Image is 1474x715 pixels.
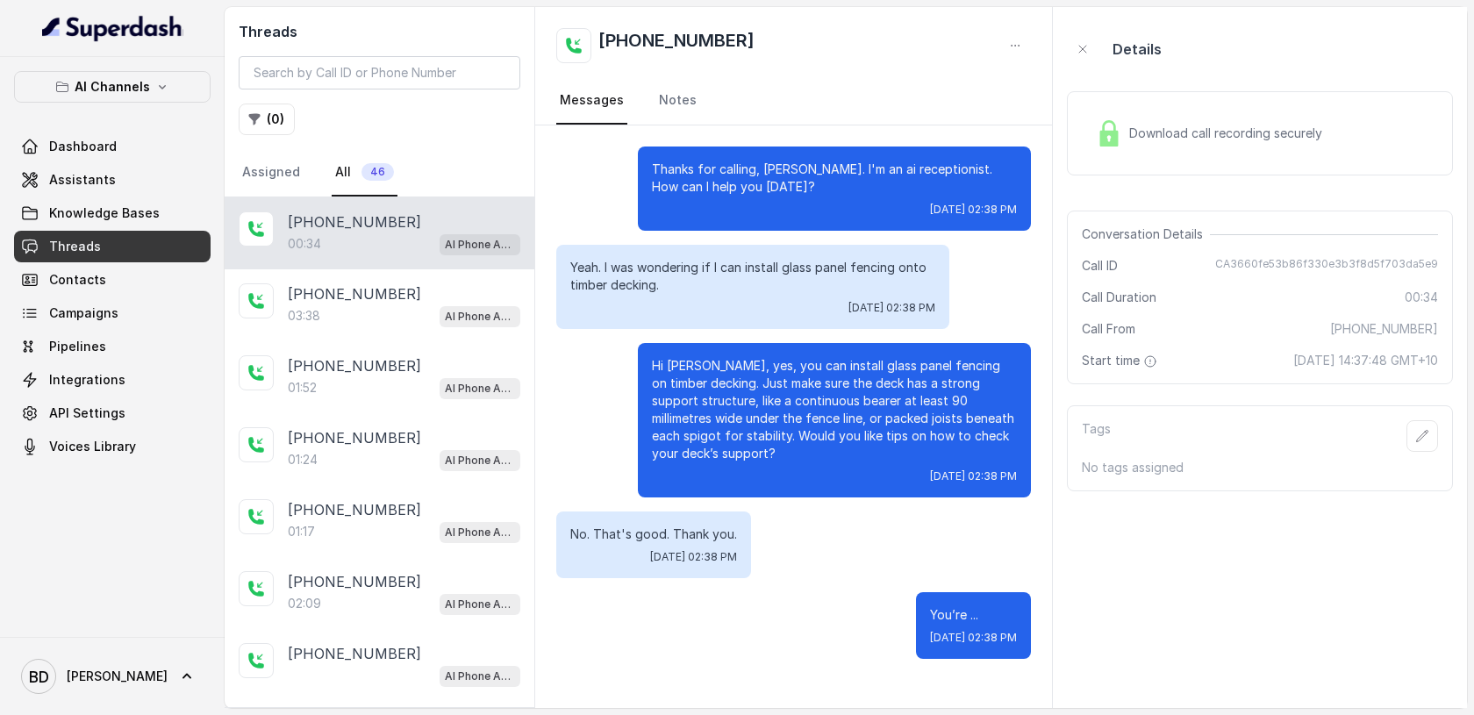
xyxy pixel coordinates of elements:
[288,379,317,397] p: 01:52
[14,164,211,196] a: Assistants
[650,550,737,564] span: [DATE] 02:38 PM
[1082,352,1161,369] span: Start time
[14,397,211,429] a: API Settings
[598,28,755,63] h2: [PHONE_NUMBER]
[1082,459,1438,476] p: No tags assigned
[14,264,211,296] a: Contacts
[14,197,211,229] a: Knowledge Bases
[930,203,1017,217] span: [DATE] 02:38 PM
[14,431,211,462] a: Voices Library
[1215,257,1438,275] span: CA3660fe53b86f330e3b3f8d5f703da5e9
[49,338,106,355] span: Pipelines
[445,596,515,613] p: AI Phone Assistant
[1082,257,1118,275] span: Call ID
[445,308,515,325] p: AI Phone Assistant
[14,131,211,162] a: Dashboard
[556,77,1031,125] nav: Tabs
[445,236,515,254] p: AI Phone Assistant
[1330,320,1438,338] span: [PHONE_NUMBER]
[288,211,421,232] p: [PHONE_NUMBER]
[49,171,116,189] span: Assistants
[288,307,320,325] p: 03:38
[14,297,211,329] a: Campaigns
[288,355,421,376] p: [PHONE_NUMBER]
[239,149,520,197] nav: Tabs
[1096,120,1122,147] img: Lock Icon
[445,668,515,685] p: AI Phone Assistant
[75,76,150,97] p: AI Channels
[361,163,394,181] span: 46
[49,238,101,255] span: Threads
[655,77,700,125] a: Notes
[49,371,125,389] span: Integrations
[49,404,125,422] span: API Settings
[1293,352,1438,369] span: [DATE] 14:37:48 GMT+10
[288,523,315,540] p: 01:17
[652,161,1017,196] p: Thanks for calling, [PERSON_NAME]. I'm an ai receptionist. How can I help you [DATE]?
[49,204,160,222] span: Knowledge Bases
[14,331,211,362] a: Pipelines
[288,643,421,664] p: [PHONE_NUMBER]
[445,452,515,469] p: AI Phone Assistant
[1113,39,1162,60] p: Details
[445,524,515,541] p: AI Phone Assistant
[14,652,211,701] a: [PERSON_NAME]
[288,427,421,448] p: [PHONE_NUMBER]
[1082,225,1210,243] span: Conversation Details
[288,451,318,468] p: 01:24
[570,259,935,294] p: Yeah. I was wondering if I can install glass panel fencing onto timber decking.
[1405,289,1438,306] span: 00:34
[445,380,515,397] p: AI Phone Assistant
[1082,289,1156,306] span: Call Duration
[930,469,1017,483] span: [DATE] 02:38 PM
[49,438,136,455] span: Voices Library
[49,138,117,155] span: Dashboard
[332,149,397,197] a: All46
[652,357,1017,462] p: Hi [PERSON_NAME], yes, you can install glass panel fencing on timber decking. Just make sure the ...
[14,71,211,103] button: AI Channels
[930,631,1017,645] span: [DATE] 02:38 PM
[239,56,520,89] input: Search by Call ID or Phone Number
[42,14,183,42] img: light.svg
[288,235,321,253] p: 00:34
[930,606,1017,624] p: You’re ...
[239,149,304,197] a: Assigned
[14,364,211,396] a: Integrations
[14,231,211,262] a: Threads
[288,499,421,520] p: [PHONE_NUMBER]
[67,668,168,685] span: [PERSON_NAME]
[570,526,737,543] p: No. That's good. Thank you.
[29,668,49,686] text: BD
[49,271,106,289] span: Contacts
[1082,320,1135,338] span: Call From
[288,283,421,304] p: [PHONE_NUMBER]
[1082,420,1111,452] p: Tags
[848,301,935,315] span: [DATE] 02:38 PM
[556,77,627,125] a: Messages
[49,304,118,322] span: Campaigns
[1129,125,1329,142] span: Download call recording securely
[288,571,421,592] p: [PHONE_NUMBER]
[239,21,520,42] h2: Threads
[239,104,295,135] button: (0)
[288,595,321,612] p: 02:09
